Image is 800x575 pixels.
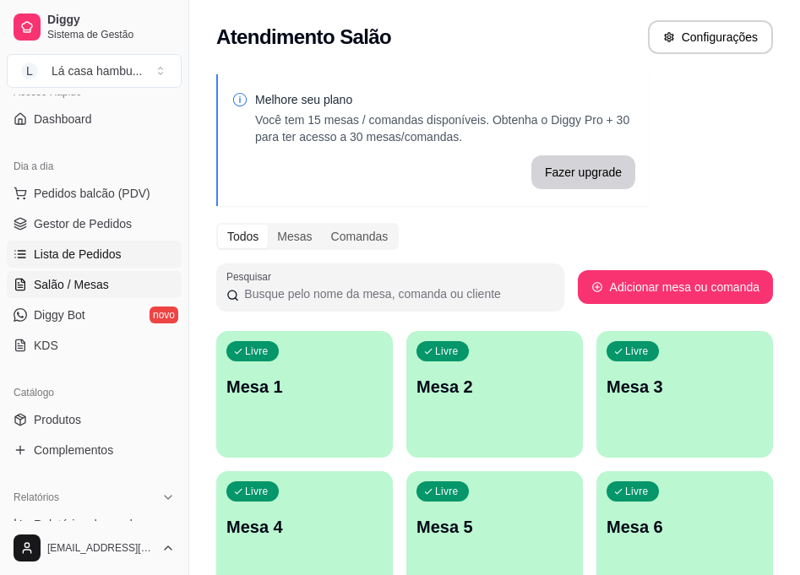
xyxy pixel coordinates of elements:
[34,516,145,533] span: Relatórios de vendas
[648,20,773,54] button: Configurações
[416,375,573,399] p: Mesa 2
[216,331,393,458] button: LivreMesa 1
[7,106,182,133] a: Dashboard
[7,332,182,359] a: KDS
[7,301,182,328] a: Diggy Botnovo
[531,155,635,189] button: Fazer upgrade
[7,271,182,298] a: Salão / Mesas
[596,331,773,458] button: LivreMesa 3
[34,306,85,323] span: Diggy Bot
[34,337,58,354] span: KDS
[255,91,635,108] p: Melhore seu plano
[7,406,182,433] a: Produtos
[34,185,150,202] span: Pedidos balcão (PDV)
[7,54,182,88] button: Select a team
[7,528,182,568] button: [EMAIL_ADDRESS][DOMAIN_NAME]
[578,270,773,304] button: Adicionar mesa ou comanda
[322,225,398,248] div: Comandas
[7,180,182,207] button: Pedidos balcão (PDV)
[34,442,113,458] span: Complementos
[607,375,763,399] p: Mesa 3
[7,437,182,464] a: Complementos
[7,153,182,180] div: Dia a dia
[7,511,182,538] a: Relatórios de vendas
[34,276,109,293] span: Salão / Mesas
[34,215,132,232] span: Gestor de Pedidos
[14,491,59,504] span: Relatórios
[34,246,122,263] span: Lista de Pedidos
[226,375,383,399] p: Mesa 1
[607,515,763,539] p: Mesa 6
[47,28,175,41] span: Sistema de Gestão
[625,344,649,358] p: Livre
[218,225,268,248] div: Todos
[7,7,182,47] a: DiggySistema de Gestão
[625,485,649,498] p: Livre
[435,344,459,358] p: Livre
[7,241,182,268] a: Lista de Pedidos
[245,344,269,358] p: Livre
[416,515,573,539] p: Mesa 5
[216,24,391,51] h2: Atendimento Salão
[34,111,92,127] span: Dashboard
[52,62,142,79] div: Lá casa hambu ...
[435,485,459,498] p: Livre
[226,269,277,284] label: Pesquisar
[255,111,635,145] p: Você tem 15 mesas / comandas disponíveis. Obtenha o Diggy Pro + 30 para ter acesso a 30 mesas/com...
[268,225,321,248] div: Mesas
[226,515,383,539] p: Mesa 4
[7,210,182,237] a: Gestor de Pedidos
[21,62,38,79] span: L
[406,331,583,458] button: LivreMesa 2
[47,541,155,555] span: [EMAIL_ADDRESS][DOMAIN_NAME]
[34,411,81,428] span: Produtos
[47,13,175,28] span: Diggy
[7,379,182,406] div: Catálogo
[245,485,269,498] p: Livre
[239,285,553,302] input: Pesquisar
